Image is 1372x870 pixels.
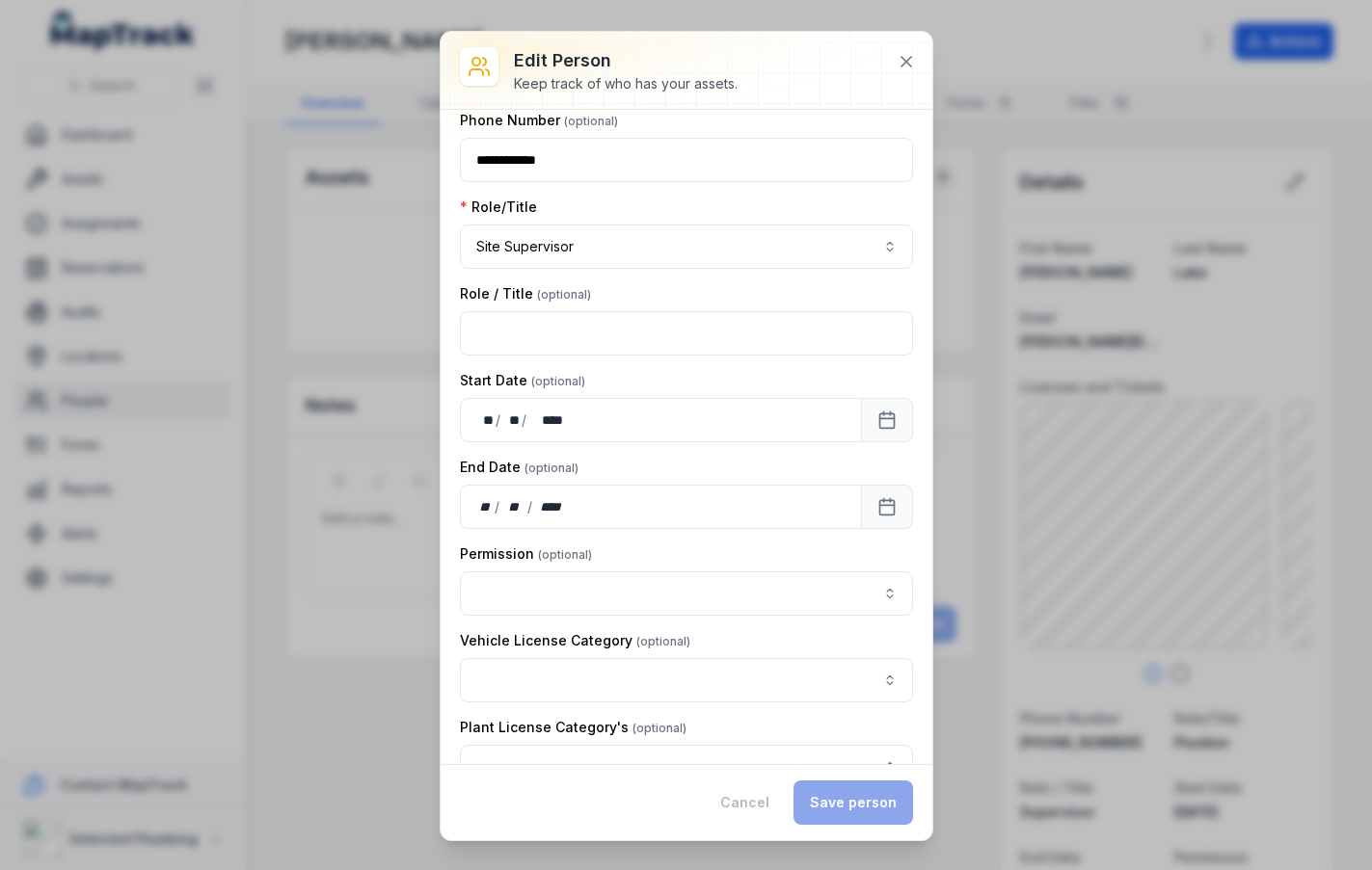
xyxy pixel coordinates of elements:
[502,410,522,430] div: month,
[861,485,913,529] button: Calendar
[534,497,570,516] div: year,
[460,458,578,477] label: End Date
[460,198,537,217] label: Role/Title
[528,410,565,430] div: year,
[861,398,913,442] button: Calendar
[460,371,585,390] label: Start Date
[460,631,690,650] label: Vehicle License Category
[460,544,592,564] label: Permission
[460,284,591,303] label: Role / Title
[527,497,534,516] div: /
[460,224,913,269] button: Site Supervisor
[460,111,618,130] label: Phone Number
[495,497,501,516] div: /
[476,410,496,430] div: day,
[460,718,686,737] label: Plant License Category's
[514,74,738,93] div: Keep track of who has your assets.
[514,47,738,74] h3: Edit person
[501,497,527,516] div: month,
[496,410,502,430] div: /
[522,410,528,430] div: /
[476,497,496,516] div: day,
